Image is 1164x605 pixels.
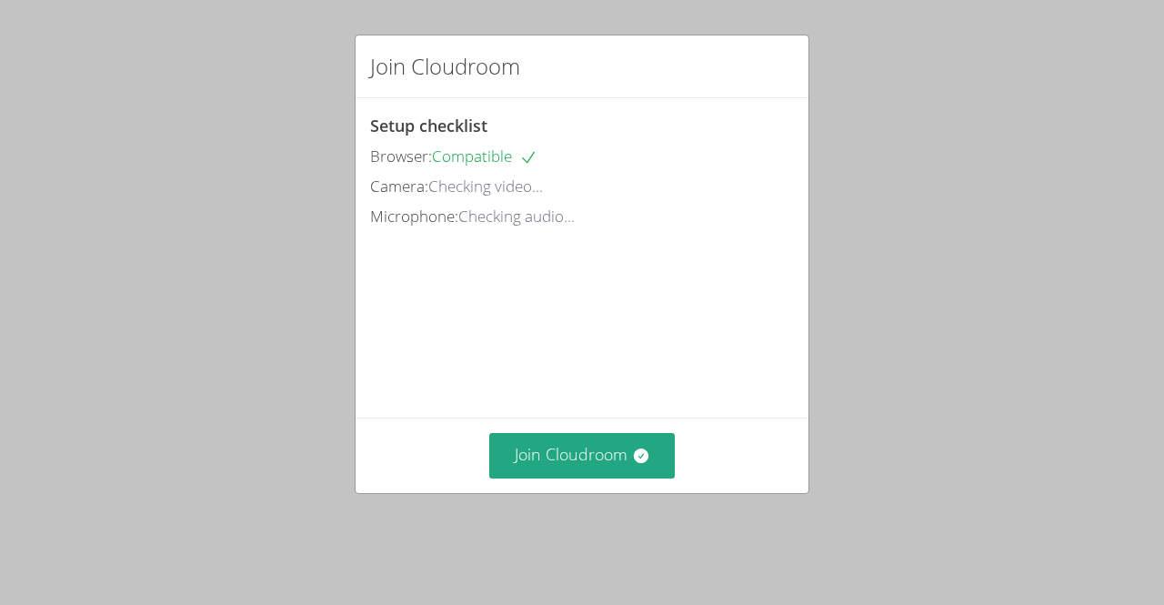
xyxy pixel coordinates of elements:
[370,115,487,136] span: Setup checklist
[432,146,537,166] span: Compatible
[489,433,676,478] button: Join Cloudroom
[428,176,543,197] span: Checking video...
[370,206,458,227] span: Microphone:
[458,206,575,227] span: Checking audio...
[370,50,520,83] h2: Join Cloudroom
[370,146,432,166] span: Browser:
[370,176,428,197] span: Camera:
